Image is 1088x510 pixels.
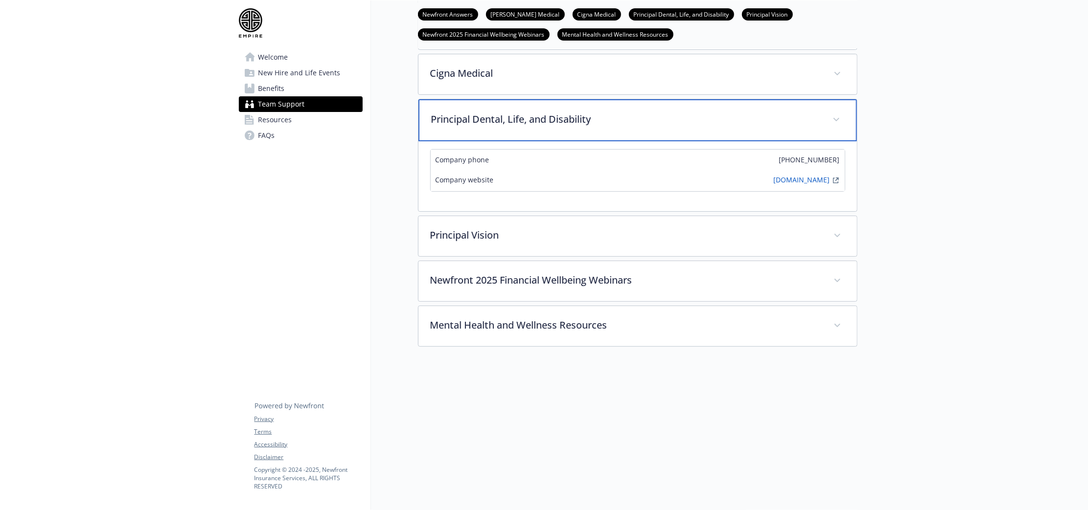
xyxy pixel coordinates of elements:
[430,318,822,333] p: Mental Health and Wellness Resources
[258,96,305,112] span: Team Support
[573,9,621,19] a: Cigna Medical
[258,128,275,143] span: FAQs
[255,415,362,423] a: Privacy
[418,216,857,256] div: Principal Vision
[239,65,363,81] a: New Hire and Life Events
[239,49,363,65] a: Welcome
[239,128,363,143] a: FAQs
[239,96,363,112] a: Team Support
[418,9,478,19] a: Newfront Answers
[774,175,830,186] a: [DOMAIN_NAME]
[255,427,362,436] a: Terms
[629,9,734,19] a: Principal Dental, Life, and Disability
[779,155,840,165] span: [PHONE_NUMBER]
[742,9,793,19] a: Principal Vision
[255,466,362,490] p: Copyright © 2024 - 2025 , Newfront Insurance Services, ALL RIGHTS RESERVED
[255,440,362,449] a: Accessibility
[258,112,292,128] span: Resources
[418,29,550,39] a: Newfront 2025 Financial Wellbeing Webinars
[258,81,285,96] span: Benefits
[239,112,363,128] a: Resources
[255,453,362,462] a: Disclaimer
[418,141,857,211] div: Principal Dental, Life, and Disability
[418,306,857,346] div: Mental Health and Wellness Resources
[486,9,565,19] a: [PERSON_NAME] Medical
[418,261,857,301] div: Newfront 2025 Financial Wellbeing Webinars
[418,54,857,94] div: Cigna Medical
[258,65,341,81] span: New Hire and Life Events
[436,155,489,165] span: Company phone
[431,112,821,127] p: Principal Dental, Life, and Disability
[430,228,822,243] p: Principal Vision
[430,66,822,81] p: Cigna Medical
[830,175,842,186] a: external
[258,49,288,65] span: Welcome
[418,99,857,141] div: Principal Dental, Life, and Disability
[430,273,822,288] p: Newfront 2025 Financial Wellbeing Webinars
[239,81,363,96] a: Benefits
[436,175,494,186] span: Company website
[557,29,673,39] a: Mental Health and Wellness Resources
